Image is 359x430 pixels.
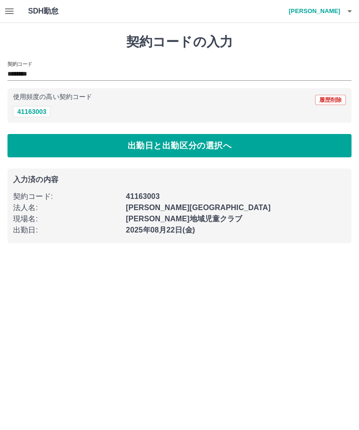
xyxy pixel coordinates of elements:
p: 使用頻度の高い契約コード [13,94,92,100]
b: 41163003 [126,192,159,200]
h1: 契約コードの入力 [7,34,352,50]
button: 41163003 [13,106,50,117]
p: 法人名 : [13,202,120,213]
p: 契約コード : [13,191,120,202]
p: 出勤日 : [13,225,120,236]
button: 履歴削除 [315,95,346,105]
b: [PERSON_NAME]地域児童クラブ [126,215,242,223]
b: 2025年08月22日(金) [126,226,195,234]
p: 入力済の内容 [13,176,346,183]
b: [PERSON_NAME][GEOGRAPHIC_DATA] [126,204,271,211]
h2: 契約コード [7,60,32,68]
button: 出勤日と出勤区分の選択へ [7,134,352,157]
p: 現場名 : [13,213,120,225]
